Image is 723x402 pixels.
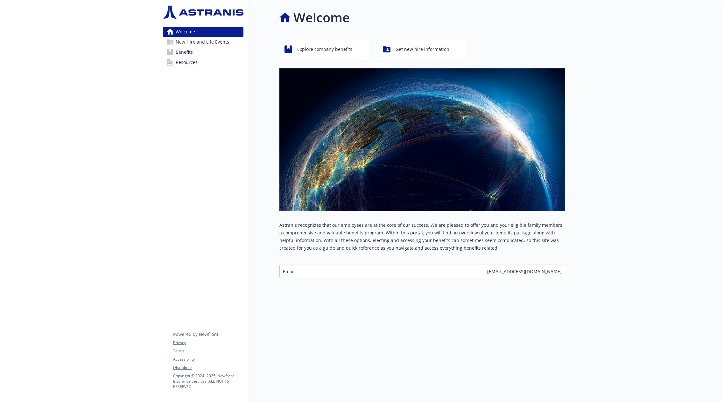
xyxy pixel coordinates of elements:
span: Resources [176,57,198,67]
span: Get new hire information [396,43,449,55]
button: Explore company benefits [279,40,369,58]
span: [EMAIL_ADDRESS][DOMAIN_NAME] [487,268,562,275]
span: Explore company benefits [297,43,352,55]
a: Resources [163,57,243,67]
span: Email [283,268,295,275]
h1: Welcome [293,8,350,27]
p: Copyright © 2024 - 2025 , Newfront Insurance Services, ALL RIGHTS RESERVED [173,373,243,389]
span: Welcome [176,27,195,37]
a: Benefits [163,47,243,57]
a: Accessibility [173,357,243,362]
a: Terms [173,348,243,354]
span: New Hire and Life Events [176,37,229,47]
a: New Hire and Life Events [163,37,243,47]
a: Disclaimer [173,365,243,371]
a: Privacy [173,340,243,346]
button: Get new hire information [378,40,467,58]
p: Astranis recognizes that our employees are at the core of our success. We are pleased to offer yo... [279,221,565,252]
img: overview page banner [279,68,565,211]
span: Benefits [176,47,193,57]
a: Welcome [163,27,243,37]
